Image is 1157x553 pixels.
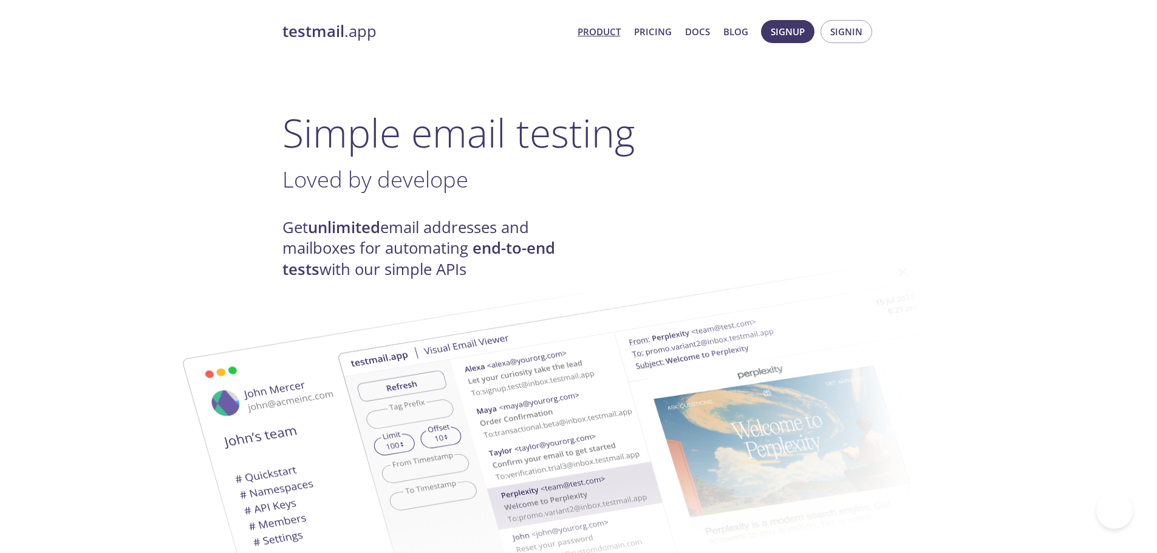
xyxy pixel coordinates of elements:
button: Signin [821,20,872,43]
a: testmail.app [282,21,568,42]
h4: Get email addresses and mailboxes for automating with our simple APIs [282,217,579,280]
a: Pricing [634,24,672,39]
button: Signup [761,20,814,43]
a: Docs [685,24,710,39]
span: Signin [830,24,862,39]
h1: Simple email testing [282,109,875,156]
strong: unlimited [308,217,380,238]
a: Blog [723,24,748,39]
iframe: Help Scout Beacon - Open [1096,492,1133,529]
span: Signup [771,24,805,39]
strong: testmail [282,21,344,42]
a: Product [578,24,621,39]
strong: end-to-end tests [282,237,555,279]
span: Loved by develope [282,164,468,194]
